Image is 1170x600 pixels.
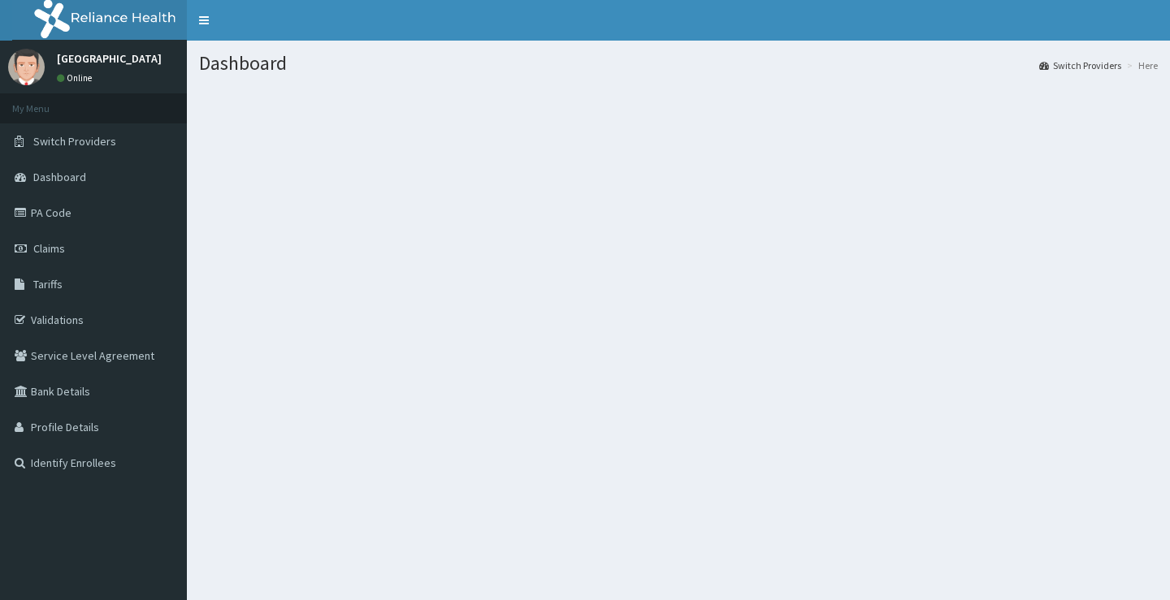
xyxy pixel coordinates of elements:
[1039,58,1121,72] a: Switch Providers
[8,49,45,85] img: User Image
[33,170,86,184] span: Dashboard
[57,72,96,84] a: Online
[33,277,63,291] span: Tariffs
[199,53,1158,74] h1: Dashboard
[33,134,116,149] span: Switch Providers
[1123,58,1158,72] li: Here
[57,53,162,64] p: [GEOGRAPHIC_DATA]
[33,241,65,256] span: Claims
